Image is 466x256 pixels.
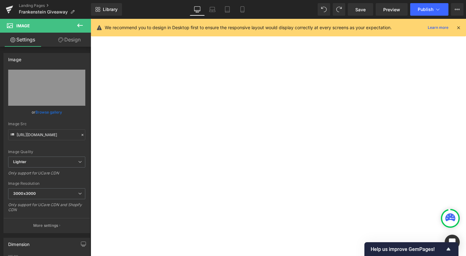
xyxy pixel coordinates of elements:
[13,191,36,196] b: 3000x3000
[8,129,85,140] input: Link
[425,24,451,31] a: Learn more
[19,3,91,8] a: Landing Pages
[445,235,460,250] div: Open Intercom Messenger
[418,7,433,12] span: Publish
[8,109,85,115] div: or
[205,3,220,16] a: Laptop
[8,181,85,186] div: Image Resolution
[91,3,122,16] a: New Library
[190,3,205,16] a: Desktop
[355,6,366,13] span: Save
[333,3,345,16] button: Redo
[8,150,85,154] div: Image Quality
[376,3,408,16] a: Preview
[8,238,30,247] div: Dimension
[8,53,21,62] div: Image
[235,3,250,16] a: Mobile
[16,23,30,28] span: Image
[47,33,92,47] a: Design
[35,107,62,118] a: Browse gallery
[103,7,118,12] span: Library
[8,202,85,216] div: Only support for UCare CDN and Shopify CDN
[410,3,448,16] button: Publish
[451,3,463,16] button: More
[8,171,85,180] div: Only support for UCare CDN
[371,246,445,252] span: Help us improve GemPages!
[19,9,68,14] span: Frankenstein Giveaway
[105,24,392,31] p: We recommend you to design in Desktop first to ensure the responsive layout would display correct...
[220,3,235,16] a: Tablet
[383,6,400,13] span: Preview
[318,3,330,16] button: Undo
[4,218,90,233] button: More settings
[8,122,85,126] div: Image Src
[371,245,452,253] button: Show survey - Help us improve GemPages!
[13,159,26,164] b: Lighter
[33,223,58,228] p: More settings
